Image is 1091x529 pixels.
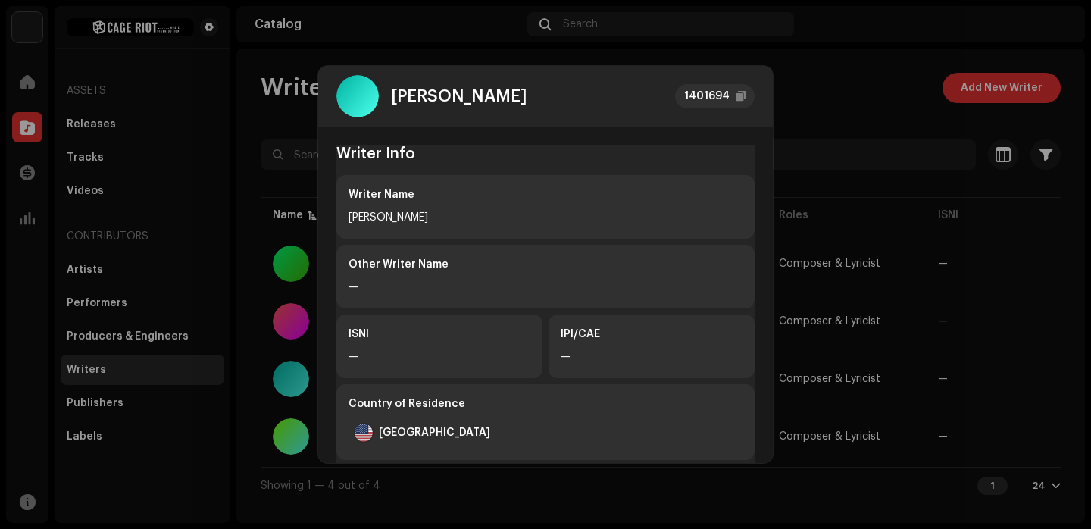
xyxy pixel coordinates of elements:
div: — [349,278,742,296]
strong: [GEOGRAPHIC_DATA] [379,427,490,439]
div: 1401694 [684,87,730,105]
div: [PERSON_NAME] [391,87,527,105]
div: Country of Residence [349,396,742,412]
div: — [561,348,742,366]
div: ISNI [349,327,530,342]
div: IPI/CAE [561,327,742,342]
div: Other Writer Name [349,257,742,272]
h4: Writer Info [336,145,755,163]
div: — [349,348,530,366]
div: Writer Name [349,187,742,202]
div: [PERSON_NAME] [349,208,742,227]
